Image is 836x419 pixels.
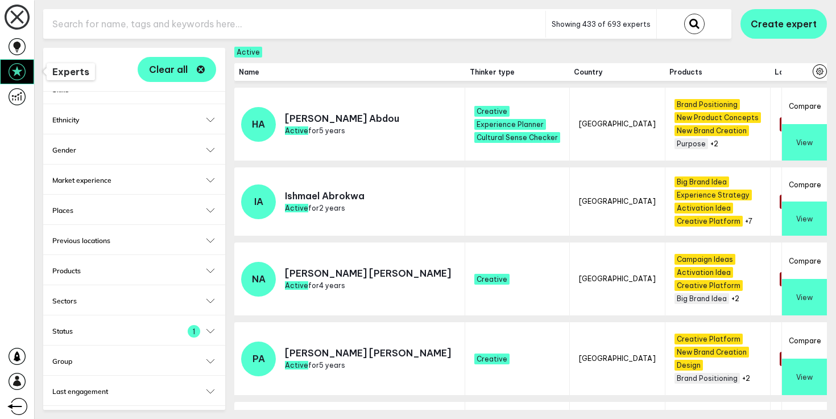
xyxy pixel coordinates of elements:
[674,99,740,110] span: Brand Positioning
[234,47,262,57] span: Active
[470,68,565,76] span: Thinker type
[674,190,752,200] span: Experience Strategy
[52,387,216,396] button: Last engagement
[285,361,308,369] span: Active
[674,176,729,187] span: Big Brand Idea
[52,297,216,305] button: Sectors
[674,203,733,213] span: Activation Idea
[674,373,740,384] span: Brand Positioning
[579,120,656,128] span: [GEOGRAPHIC_DATA]
[285,281,308,290] span: Active
[285,361,345,369] span: for 5 years
[52,357,216,365] button: Group
[52,327,216,335] button: Status1
[52,327,216,335] h2: Status
[285,347,451,359] p: [PERSON_NAME] [PERSON_NAME]
[285,281,345,290] span: for 4 years
[52,66,89,77] span: Experts
[579,197,656,206] span: [GEOGRAPHIC_DATA]
[782,88,827,124] button: Compare
[674,293,729,304] span: Big Brand Idea
[285,190,365,202] p: Ishmael Abrokwa
[731,294,739,303] button: +2
[188,325,200,338] span: 1
[742,374,750,383] button: +2
[780,117,827,132] span: 24 months +
[782,167,827,202] button: Compare
[669,68,765,76] span: Products
[474,132,560,143] span: Cultural Sense Checker
[674,138,708,149] span: Purpose
[710,139,718,148] button: +2
[239,68,461,76] span: Name
[740,9,827,39] button: Create expert
[285,204,345,212] span: for 2 years
[285,204,308,212] span: Active
[674,267,733,278] span: Activation Idea
[474,119,546,130] span: Experience Planner
[474,106,510,117] span: Creative
[252,273,266,285] span: NA
[474,274,510,285] span: Creative
[285,113,399,124] p: [PERSON_NAME] Abdou
[52,146,216,154] button: Gender
[52,116,216,124] button: Ethnicity
[52,266,216,275] button: Products
[782,322,827,359] button: Compare
[674,216,743,227] span: Creative Platform
[285,126,308,135] span: Active
[780,272,827,286] span: 24 months +
[52,236,216,245] button: Previous locations
[252,118,265,130] span: HA
[674,254,735,265] span: Campaign Ideas
[780,352,804,366] span: None
[745,217,752,225] button: +7
[552,20,651,28] span: Showing 433 of 693 experts
[253,353,265,364] span: PA
[43,10,545,38] input: Search for name, tags and keywords here...
[674,112,761,123] span: New Product Concepts
[674,347,749,358] span: New Brand Creation
[782,202,827,236] button: View
[285,268,451,279] p: [PERSON_NAME] [PERSON_NAME]
[574,68,660,76] span: Country
[149,65,188,74] span: Clear all
[579,274,656,283] span: [GEOGRAPHIC_DATA]
[579,354,656,363] span: [GEOGRAPHIC_DATA]
[474,354,510,364] span: Creative
[780,195,804,209] span: None
[782,359,827,395] button: View
[285,126,345,135] span: for 5 years
[674,280,743,291] span: Creative Platform
[138,57,216,82] button: Clear all
[782,279,827,315] button: View
[674,334,743,344] span: Creative Platform
[674,360,703,371] span: Design
[751,18,817,30] span: Create expert
[52,206,216,215] button: Places
[782,124,827,161] button: View
[254,196,263,207] span: IA
[674,125,749,136] span: New Brand Creation
[782,243,827,279] button: Compare
[52,176,216,184] button: Market experience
